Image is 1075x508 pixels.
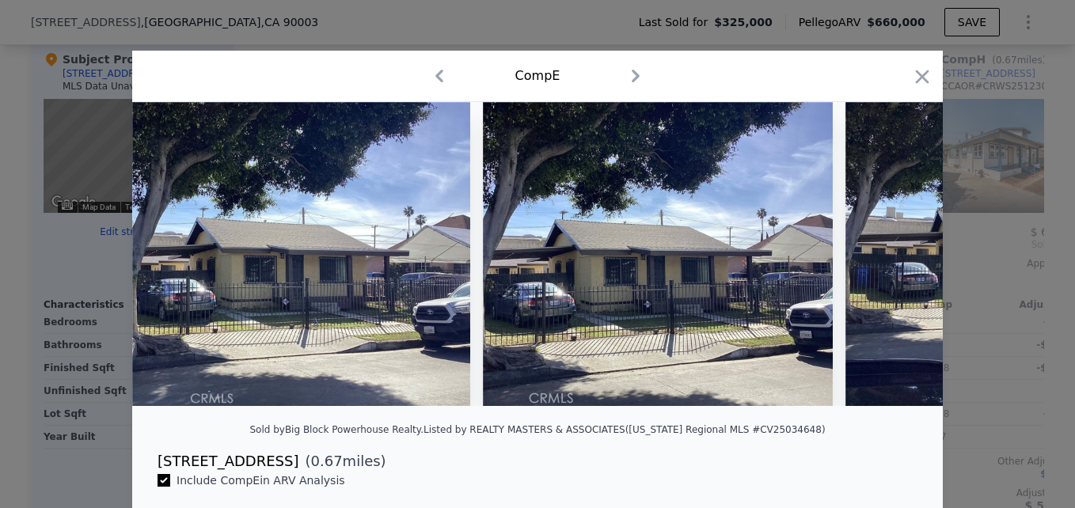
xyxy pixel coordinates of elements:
[132,102,470,406] img: Property Img
[170,474,351,487] span: Include Comp E in ARV Analysis
[483,102,833,406] img: Property Img
[298,450,386,472] span: ( miles)
[424,424,826,435] div: Listed by REALTY MASTERS & ASSOCIATES ([US_STATE] Regional MLS #CV25034648)
[515,66,560,85] div: Comp E
[158,450,298,472] div: [STREET_ADDRESS]
[311,453,343,469] span: 0.67
[249,424,424,435] div: Sold by Big Block Powerhouse Realty .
